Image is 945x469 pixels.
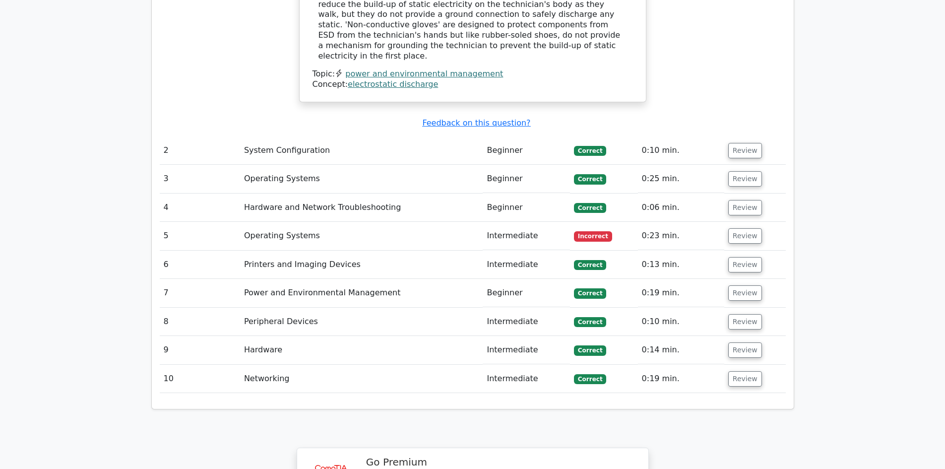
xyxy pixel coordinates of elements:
td: 3 [160,165,240,193]
div: Topic: [313,69,633,79]
td: 0:10 min. [638,136,724,165]
td: 9 [160,336,240,364]
span: Correct [574,288,606,298]
td: 0:13 min. [638,251,724,279]
button: Review [728,371,762,387]
td: Peripheral Devices [240,308,483,336]
td: Intermediate [483,365,570,393]
button: Review [728,285,762,301]
td: 4 [160,194,240,222]
td: 0:10 min. [638,308,724,336]
td: Intermediate [483,308,570,336]
td: Intermediate [483,251,570,279]
td: 0:19 min. [638,365,724,393]
td: 6 [160,251,240,279]
td: Operating Systems [240,222,483,250]
td: Intermediate [483,222,570,250]
span: Correct [574,345,606,355]
span: Correct [574,203,606,213]
td: Operating Systems [240,165,483,193]
a: Feedback on this question? [422,118,530,128]
td: 7 [160,279,240,307]
td: 0:14 min. [638,336,724,364]
span: Correct [574,174,606,184]
td: Intermediate [483,336,570,364]
span: Correct [574,260,606,270]
button: Review [728,200,762,215]
td: System Configuration [240,136,483,165]
button: Review [728,171,762,187]
td: 2 [160,136,240,165]
td: Beginner [483,279,570,307]
span: Correct [574,146,606,156]
td: Beginner [483,194,570,222]
button: Review [728,342,762,358]
span: Correct [574,317,606,327]
td: 0:06 min. [638,194,724,222]
td: 0:23 min. [638,222,724,250]
button: Review [728,143,762,158]
button: Review [728,228,762,244]
td: 5 [160,222,240,250]
a: electrostatic discharge [348,79,438,89]
button: Review [728,257,762,272]
span: Incorrect [574,231,612,241]
td: Hardware and Network Troubleshooting [240,194,483,222]
div: Concept: [313,79,633,90]
a: power and environmental management [345,69,503,78]
td: Networking [240,365,483,393]
td: Beginner [483,136,570,165]
td: Power and Environmental Management [240,279,483,307]
td: 0:25 min. [638,165,724,193]
td: 0:19 min. [638,279,724,307]
td: Hardware [240,336,483,364]
span: Correct [574,374,606,384]
td: Beginner [483,165,570,193]
td: 10 [160,365,240,393]
td: 8 [160,308,240,336]
td: Printers and Imaging Devices [240,251,483,279]
button: Review [728,314,762,330]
